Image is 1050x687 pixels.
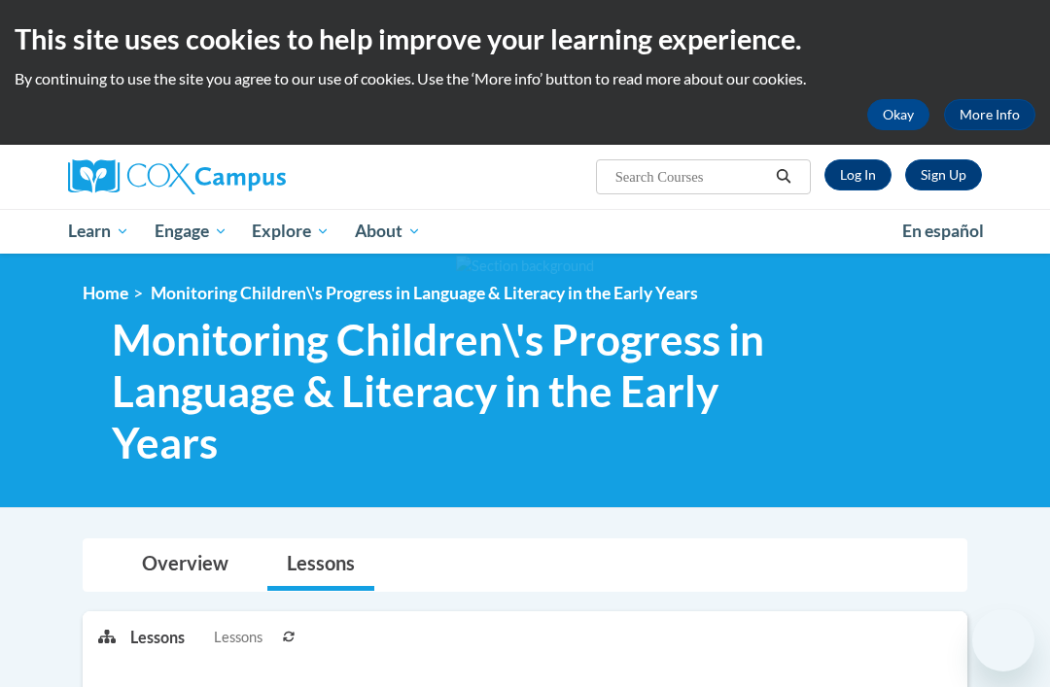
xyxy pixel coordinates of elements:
[68,159,286,194] img: Cox Campus
[68,159,353,194] a: Cox Campus
[15,19,1035,58] h2: This site uses cookies to help improve your learning experience.
[824,159,892,190] a: Log In
[112,314,768,467] span: Monitoring Children\'s Progress in Language & Literacy in the Early Years
[142,209,240,254] a: Engage
[342,209,434,254] a: About
[214,627,262,648] span: Lessons
[83,283,128,303] a: Home
[902,221,984,241] span: En español
[53,209,997,254] div: Main menu
[769,165,798,189] button: Search
[456,256,594,277] img: Section background
[890,211,997,252] a: En español
[155,220,227,243] span: Engage
[972,609,1034,671] iframe: Button to launch messaging window
[130,627,185,648] p: Lessons
[613,165,769,189] input: Search Courses
[267,539,374,591] a: Lessons
[151,283,698,303] span: Monitoring Children\'s Progress in Language & Literacy in the Early Years
[68,220,129,243] span: Learn
[867,99,929,130] button: Okay
[944,99,1035,130] a: More Info
[15,68,1035,89] p: By continuing to use the site you agree to our use of cookies. Use the ‘More info’ button to read...
[355,220,421,243] span: About
[122,539,248,591] a: Overview
[55,209,142,254] a: Learn
[252,220,330,243] span: Explore
[905,159,982,190] a: Register
[239,209,342,254] a: Explore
